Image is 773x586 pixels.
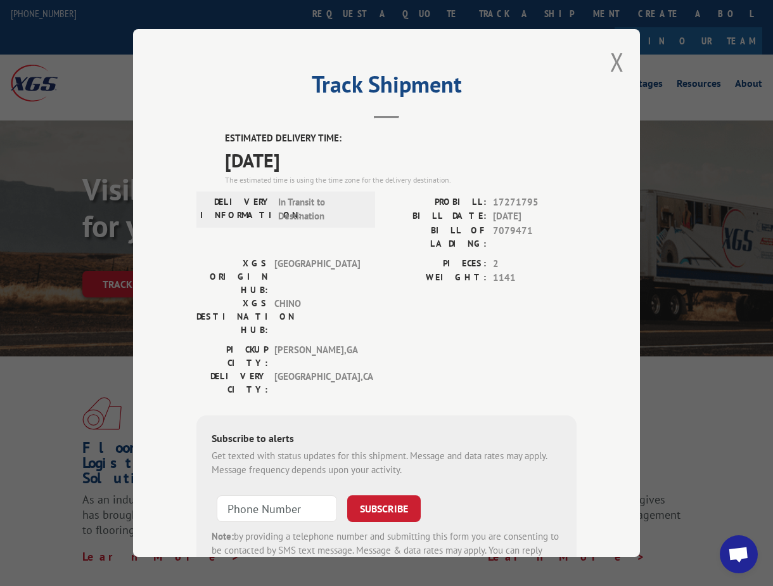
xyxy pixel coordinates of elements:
div: Open chat [720,535,758,573]
span: CHINO [274,297,360,337]
span: 17271795 [493,195,577,210]
span: 1141 [493,271,577,285]
div: Get texted with status updates for this shipment. Message and data rates may apply. Message frequ... [212,449,561,478]
span: In Transit to Destination [278,195,364,224]
label: PROBILL: [386,195,487,210]
h2: Track Shipment [196,75,577,100]
span: [DATE] [225,146,577,174]
button: Close modal [610,45,624,79]
label: DELIVERY CITY: [196,370,268,396]
div: The estimated time is using the time zone for the delivery destination. [225,174,577,186]
span: 2 [493,257,577,271]
span: 7079471 [493,224,577,251]
button: SUBSCRIBE [347,495,421,522]
label: XGS ORIGIN HUB: [196,257,268,297]
div: Subscribe to alerts [212,431,561,449]
label: WEIGHT: [386,271,487,285]
label: PIECES: [386,257,487,271]
input: Phone Number [217,495,337,522]
span: [DATE] [493,209,577,224]
strong: Note: [212,530,234,542]
span: [GEOGRAPHIC_DATA] [274,257,360,297]
div: by providing a telephone number and submitting this form you are consenting to be contacted by SM... [212,530,561,573]
label: ESTIMATED DELIVERY TIME: [225,131,577,146]
label: XGS DESTINATION HUB: [196,297,268,337]
span: [PERSON_NAME] , GA [274,343,360,370]
label: PICKUP CITY: [196,343,268,370]
label: BILL DATE: [386,209,487,224]
label: BILL OF LADING: [386,224,487,251]
span: [GEOGRAPHIC_DATA] , CA [274,370,360,396]
label: DELIVERY INFORMATION: [200,195,272,224]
